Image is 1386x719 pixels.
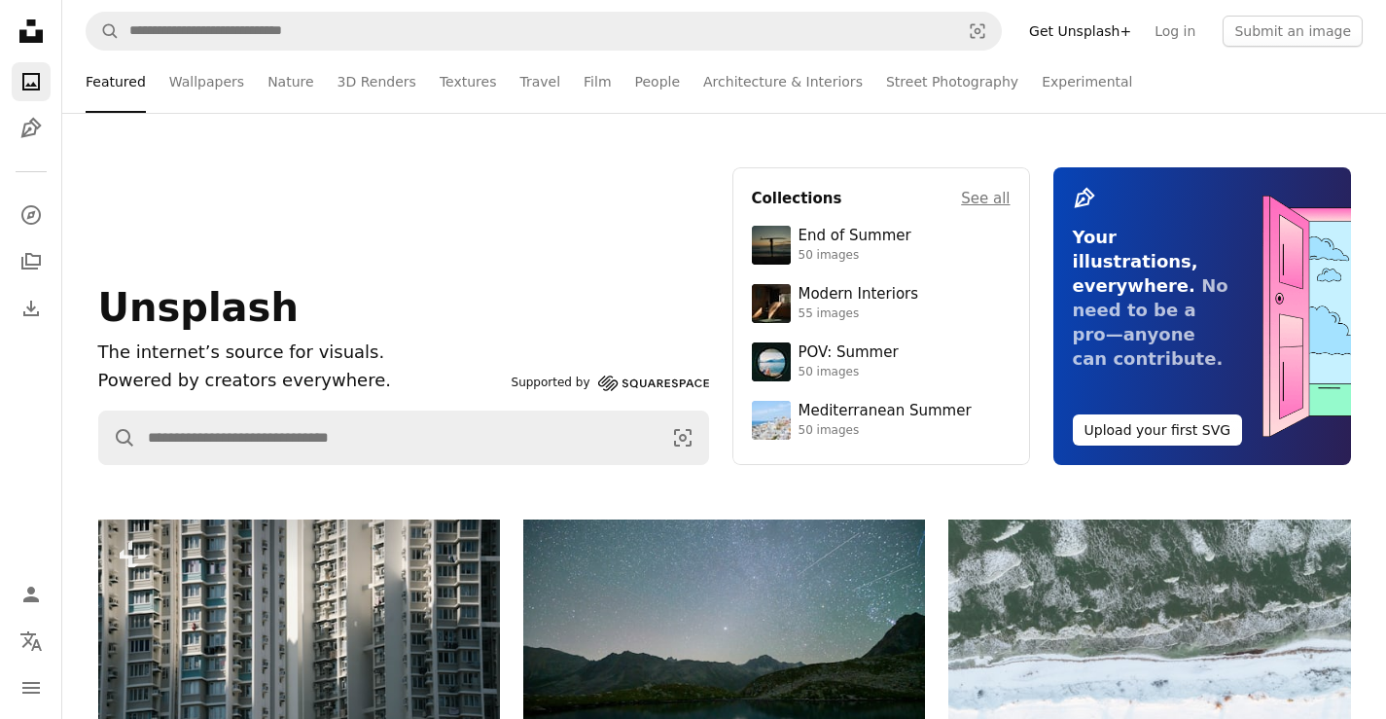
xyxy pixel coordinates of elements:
[338,51,416,113] a: 3D Renders
[523,644,925,662] a: Starry night sky over a calm mountain lake
[799,306,919,322] div: 55 images
[12,622,51,661] button: Language
[948,661,1350,678] a: Snow covered landscape with frozen water
[98,411,709,465] form: Find visuals sitewide
[584,51,611,113] a: Film
[752,187,842,210] h4: Collections
[1073,227,1198,296] span: Your illustrations, everywhere.
[1143,16,1207,47] a: Log in
[961,187,1010,210] a: See all
[752,284,1011,323] a: Modern Interiors55 images
[752,401,1011,440] a: Mediterranean Summer50 images
[886,51,1018,113] a: Street Photography
[1017,16,1143,47] a: Get Unsplash+
[752,226,791,265] img: premium_photo-1754398386796-ea3dec2a6302
[98,339,504,367] h1: The internet’s source for visuals.
[799,402,972,421] div: Mediterranean Summer
[657,412,708,464] button: Visual search
[169,51,244,113] a: Wallpapers
[799,343,899,363] div: POV: Summer
[799,365,899,380] div: 50 images
[635,51,681,113] a: People
[1223,16,1363,47] button: Submit an image
[98,640,500,658] a: Tall apartment buildings with many windows and balconies.
[799,423,972,439] div: 50 images
[799,285,919,305] div: Modern Interiors
[752,401,791,440] img: premium_photo-1688410049290-d7394cc7d5df
[12,109,51,148] a: Illustrations
[12,668,51,707] button: Menu
[1073,275,1228,369] span: No need to be a pro—anyone can contribute.
[752,226,1011,265] a: End of Summer50 images
[799,248,911,264] div: 50 images
[440,51,497,113] a: Textures
[512,372,709,395] a: Supported by
[267,51,313,113] a: Nature
[752,342,791,381] img: premium_photo-1753820185677-ab78a372b033
[1073,414,1243,446] button: Upload your first SVG
[752,342,1011,381] a: POV: Summer50 images
[12,196,51,234] a: Explore
[12,575,51,614] a: Log in / Sign up
[519,51,560,113] a: Travel
[752,284,791,323] img: premium_photo-1747189286942-bc91257a2e39
[799,227,911,246] div: End of Summer
[86,12,1002,51] form: Find visuals sitewide
[954,13,1001,50] button: Visual search
[12,289,51,328] a: Download History
[12,242,51,281] a: Collections
[99,412,136,464] button: Search Unsplash
[87,13,120,50] button: Search Unsplash
[703,51,863,113] a: Architecture & Interiors
[12,12,51,54] a: Home — Unsplash
[1042,51,1132,113] a: Experimental
[98,367,504,395] p: Powered by creators everywhere.
[98,285,299,330] span: Unsplash
[12,62,51,101] a: Photos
